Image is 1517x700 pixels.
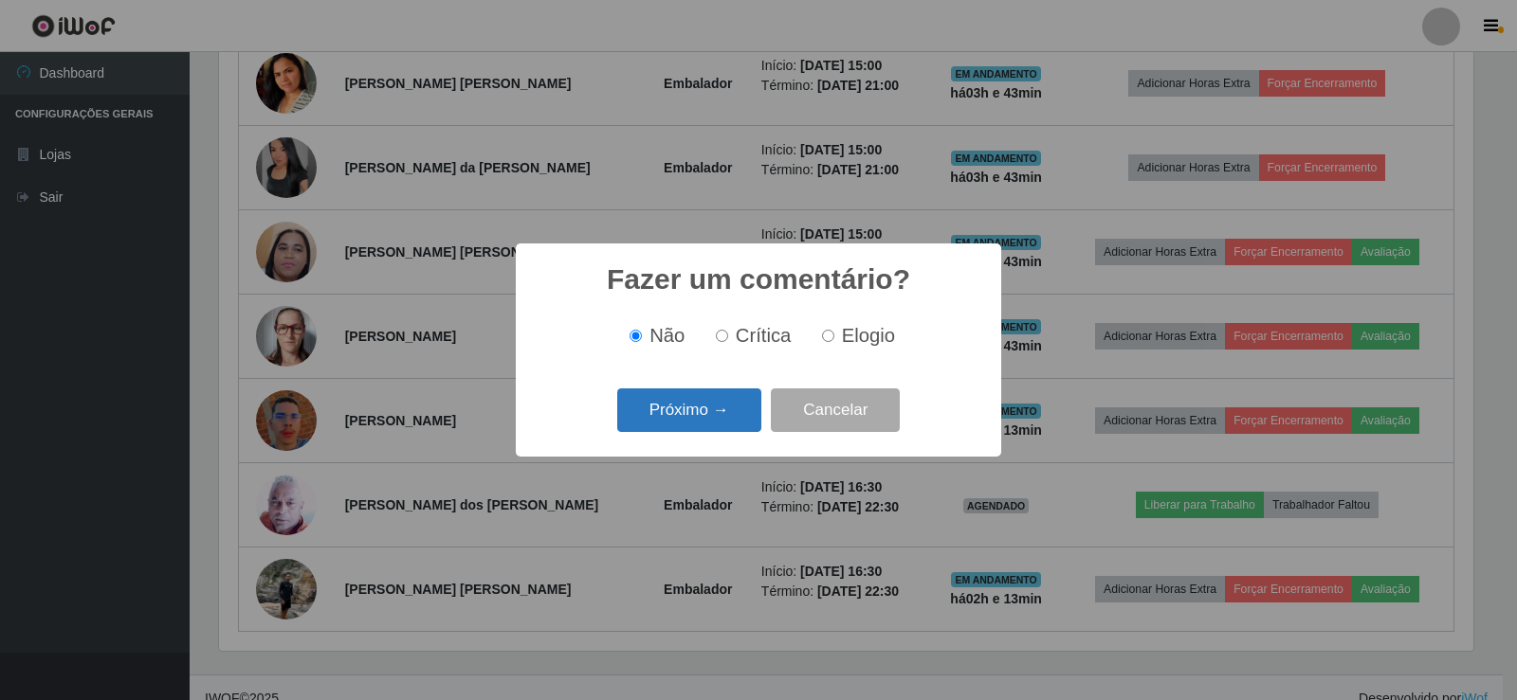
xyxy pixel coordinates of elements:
input: Elogio [822,330,834,342]
span: Não [649,325,685,346]
button: Cancelar [771,388,900,433]
button: Próximo → [617,388,761,433]
span: Elogio [842,325,895,346]
h2: Fazer um comentário? [607,262,910,296]
input: Não [630,330,642,342]
input: Crítica [716,330,728,342]
span: Crítica [736,325,792,346]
